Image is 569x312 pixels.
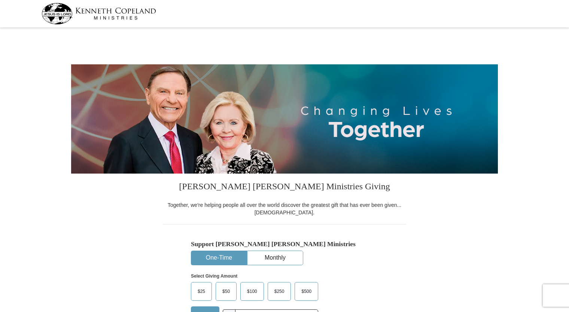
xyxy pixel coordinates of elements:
span: $500 [298,286,315,297]
button: One-Time [191,251,247,265]
span: $25 [194,286,209,297]
strong: Select Giving Amount [191,273,237,279]
img: kcm-header-logo.svg [42,3,156,24]
span: $100 [243,286,261,297]
div: Together, we're helping people all over the world discover the greatest gift that has ever been g... [163,201,406,216]
button: Monthly [247,251,303,265]
span: $50 [219,286,234,297]
h3: [PERSON_NAME] [PERSON_NAME] Ministries Giving [163,174,406,201]
h5: Support [PERSON_NAME] [PERSON_NAME] Ministries [191,240,378,248]
span: $250 [271,286,288,297]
